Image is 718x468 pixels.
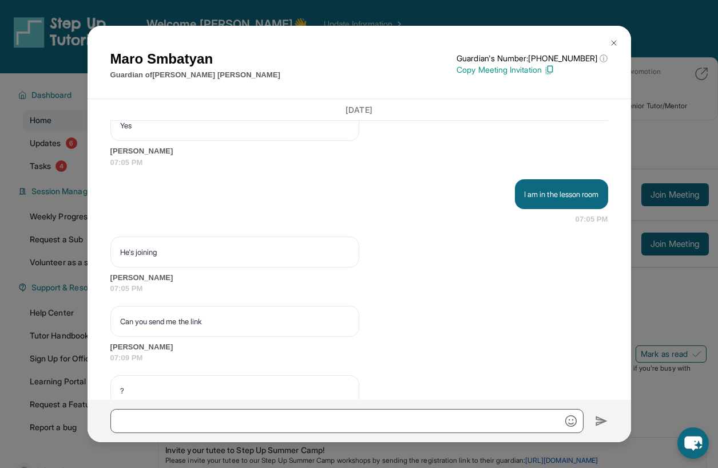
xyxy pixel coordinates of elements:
button: chat-button [677,427,709,459]
span: 07:05 PM [110,283,608,294]
p: Guardian's Number: [PHONE_NUMBER] [457,53,608,64]
img: Close Icon [609,38,618,48]
p: Guardian of [PERSON_NAME] [PERSON_NAME] [110,69,280,81]
h3: [DATE] [110,104,608,115]
span: 07:05 PM [576,214,608,225]
span: [PERSON_NAME] [110,145,608,157]
p: He's joining [120,246,350,258]
p: Copy Meeting Invitation [457,64,608,76]
img: Emoji [565,415,577,427]
span: 07:09 PM [110,352,608,364]
span: [PERSON_NAME] [110,341,608,353]
img: Send icon [595,414,608,428]
img: Copy Icon [544,65,554,75]
p: ? [120,385,350,396]
h1: Maro Smbatyan [110,49,280,69]
p: Yes [120,120,350,131]
p: I am in the lesson room [524,188,599,200]
span: [PERSON_NAME] [110,272,608,284]
span: 07:05 PM [110,157,608,168]
span: ⓘ [600,53,608,64]
p: Can you send me the link [120,316,350,327]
